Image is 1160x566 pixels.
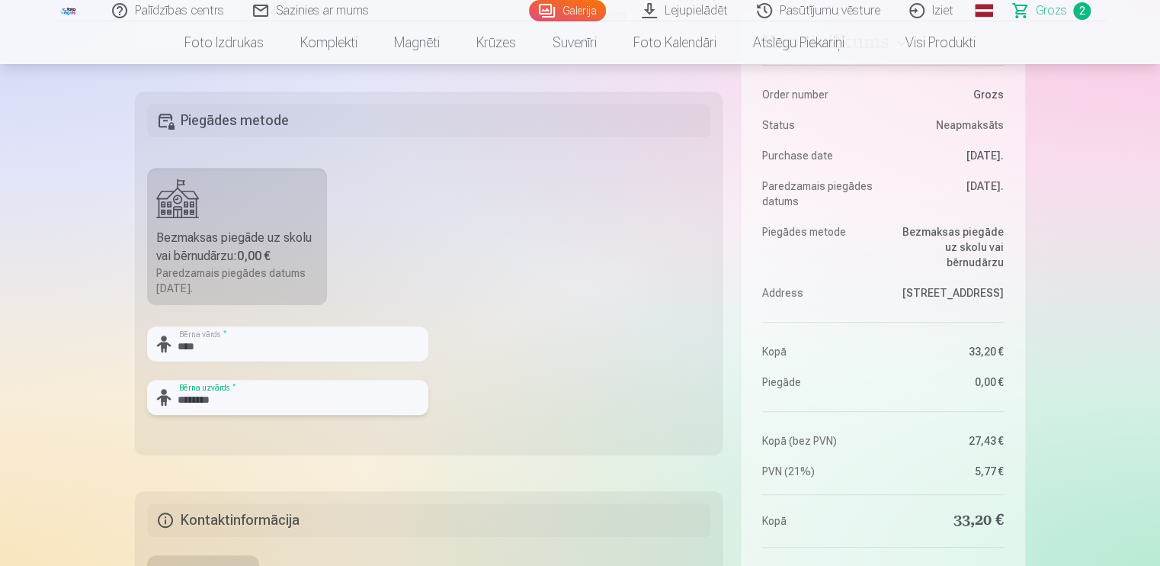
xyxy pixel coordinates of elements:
[762,178,876,209] dt: Paredzamais piegādes datums
[762,285,876,301] dt: Address
[890,178,1004,209] dd: [DATE].
[890,464,1004,479] dd: 5,77 €
[735,21,863,64] a: Atslēgu piekariņi
[60,6,77,15] img: /fa1
[890,375,1004,390] dd: 0,00 €
[156,229,318,265] div: Bezmaksas piegāde uz skolu vai bērnudārzu :
[762,433,876,449] dt: Kopā (bez PVN)
[890,344,1004,359] dd: 33,20 €
[762,344,876,359] dt: Kopā
[936,117,1004,133] span: Neapmaksāts
[762,464,876,479] dt: PVN (21%)
[147,104,710,137] h5: Piegādes metode
[863,21,994,64] a: Visi produkti
[890,510,1004,532] dd: 33,20 €
[458,21,534,64] a: Krūzes
[166,21,282,64] a: Foto izdrukas
[890,433,1004,449] dd: 27,43 €
[1073,2,1091,20] span: 2
[762,510,876,532] dt: Kopā
[282,21,376,64] a: Komplekti
[890,224,1004,270] dd: Bezmaksas piegāde uz skolu vai bērnudārzu
[615,21,735,64] a: Foto kalendāri
[534,21,615,64] a: Suvenīri
[890,87,1004,102] dd: Grozs
[762,224,876,270] dt: Piegādes metode
[1036,2,1067,20] span: Grozs
[762,117,876,133] dt: Status
[762,87,876,102] dt: Order number
[762,375,876,390] dt: Piegāde
[147,503,710,537] h5: Kontaktinformācija
[890,285,1004,301] dd: [STREET_ADDRESS]
[762,148,876,163] dt: Purchase date
[376,21,458,64] a: Magnēti
[237,249,271,263] b: 0,00 €
[156,265,318,296] div: Paredzamais piegādes datums [DATE].
[890,148,1004,163] dd: [DATE].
